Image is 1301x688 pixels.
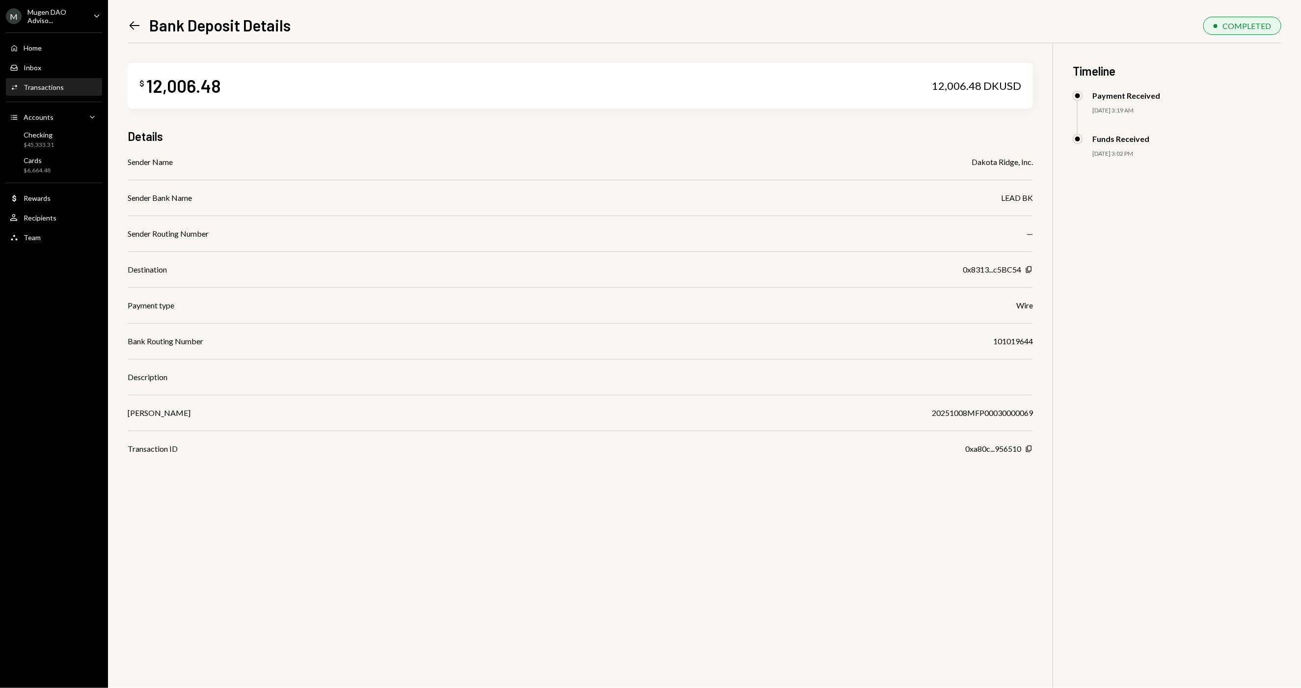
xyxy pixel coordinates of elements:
div: Mugen DAO Adviso... [27,8,85,25]
a: Checking$45,333.31 [6,128,102,151]
a: Rewards [6,189,102,207]
div: 20251008MFP00030000069 [932,407,1033,419]
div: Sender Bank Name [128,192,192,204]
div: 0xa80c...956510 [965,443,1021,455]
div: Payment type [128,300,174,311]
div: — [1027,228,1033,240]
a: Cards$6,664.48 [6,153,102,177]
div: Team [24,233,41,242]
a: Recipients [6,209,102,226]
div: 0x8313...c5BC54 [963,264,1021,275]
div: Accounts [24,113,54,121]
div: 12,006.48 [146,75,221,97]
div: Payment Received [1092,91,1160,100]
div: Dakota Ridge, Inc. [972,156,1033,168]
h3: Details [128,128,163,144]
div: Recipients [24,214,56,222]
div: $6,664.48 [24,166,51,175]
div: [DATE] 3:02 PM [1092,150,1281,158]
div: Destination [128,264,167,275]
div: Sender Routing Number [128,228,209,240]
div: COMPLETED [1222,21,1271,30]
div: [PERSON_NAME] [128,407,190,419]
a: Team [6,228,102,246]
div: M [6,8,22,24]
div: Cards [24,156,51,165]
div: Wire [1016,300,1033,311]
div: [DATE] 3:19 AM [1092,107,1281,115]
a: Transactions [6,78,102,96]
div: Description [128,371,167,383]
a: Home [6,39,102,56]
a: Inbox [6,58,102,76]
h3: Timeline [1073,63,1281,79]
div: Transactions [24,83,64,91]
div: Rewards [24,194,51,202]
div: 12,006.48 DKUSD [932,79,1021,93]
div: 101019644 [993,335,1033,347]
div: Funds Received [1092,134,1149,143]
div: Transaction ID [128,443,178,455]
div: Home [24,44,42,52]
a: Accounts [6,108,102,126]
div: Inbox [24,63,41,72]
div: $45,333.31 [24,141,54,149]
div: LEAD BK [1001,192,1033,204]
div: Bank Routing Number [128,335,203,347]
div: $ [139,79,144,88]
h1: Bank Deposit Details [149,15,291,35]
div: Sender Name [128,156,173,168]
div: Checking [24,131,54,139]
